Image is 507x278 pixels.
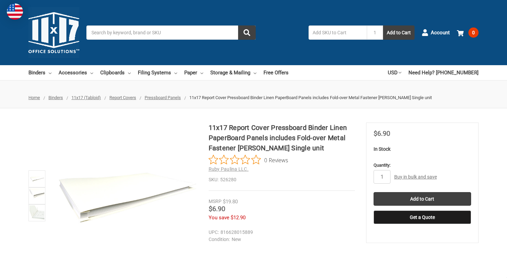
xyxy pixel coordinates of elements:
[457,24,479,41] a: 0
[51,123,197,270] img: 11x17 Report Cover Pressboard Binder Linen PaperBoard Panels includes Fold-over Metal Fastener Sh...
[209,236,352,243] dd: New
[138,65,177,80] a: Filing Systems
[422,24,450,41] a: Account
[189,95,432,100] span: 11x17 Report Cover Pressboard Binder Linen PaperBoard Panels includes Fold-over Metal Fastener [P...
[223,199,238,205] span: $19.80
[374,192,471,206] input: Add to Cart
[209,236,230,243] dt: Condition:
[209,215,229,221] span: You save
[145,95,181,100] a: Pressboard Panels
[29,205,44,220] img: 11x17 Report Cover Pressboard Binder Linen PaperBoard Panels includes Fold-over Metal Fastener Sh...
[309,25,367,40] input: Add SKU to Cart
[209,198,221,205] div: MSRP
[29,171,44,186] img: 11x17 Report Cover Pressboard Binder Linen PaperBoard Panels includes Fold-over Metal Fastener Sh...
[408,65,479,80] a: Need Help? [PHONE_NUMBER]
[388,65,401,80] a: USD
[29,188,44,203] img: 11x17 Report Cover Pressboard Binder Linen PaperBoard Panels includes Fold-over Metal Fastener Sh...
[100,65,131,80] a: Clipboards
[109,95,136,100] a: Report Covers
[209,176,218,183] dt: SKU:
[28,95,40,100] a: Home
[374,210,471,224] button: Get a Quote
[209,123,355,153] h1: 11x17 Report Cover Pressboard Binder Linen PaperBoard Panels includes Fold-over Metal Fastener [P...
[374,129,390,137] span: $6.90
[59,65,93,80] a: Accessories
[374,146,471,153] p: In Stock
[48,95,63,100] a: Binders
[383,25,415,40] button: Add to Cart
[431,29,450,37] span: Account
[468,27,479,38] span: 0
[28,65,51,80] a: Binders
[209,205,225,213] span: $6.90
[71,95,101,100] a: 11x17 (Tabloid)
[264,155,288,165] span: 0 Reviews
[394,174,437,180] a: Buy in bulk and save
[263,65,289,80] a: Free Offers
[7,3,23,20] img: duty and tax information for United States
[209,176,355,183] dd: 526280
[184,65,203,80] a: Paper
[209,166,249,172] a: Ruby Paulina LLC.
[210,65,256,80] a: Storage & Mailing
[209,155,288,165] button: Rated 0 out of 5 stars from 0 reviews. Jump to reviews.
[86,25,256,40] input: Search by keyword, brand or SKU
[209,229,219,236] dt: UPC:
[231,215,246,221] span: $12.90
[374,162,471,169] label: Quantity:
[209,229,352,236] dd: 816628015889
[28,7,79,58] img: 11x17.com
